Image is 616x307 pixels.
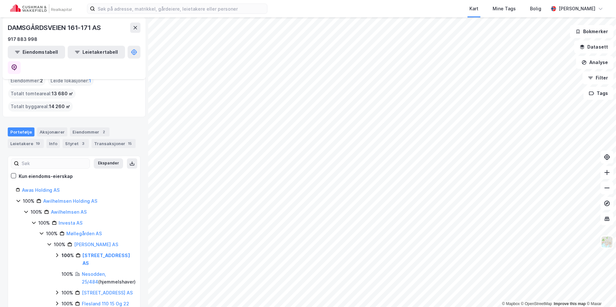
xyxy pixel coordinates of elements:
[554,302,586,306] a: Improve this map
[52,90,73,98] span: 13 680 ㎡
[502,302,520,306] a: Mapbox
[95,4,267,14] input: Søk på adresse, matrikkel, gårdeiere, leietakere eller personer
[8,139,44,148] div: Leietakere
[37,127,67,136] div: Aksjonærer
[19,172,73,180] div: Kun eiendoms-eierskap
[82,271,106,284] a: Nesodden, 25/484
[59,220,82,226] a: Investa AS
[62,289,73,297] div: 100%
[49,103,70,110] span: 14 260 ㎡
[51,209,87,215] a: Awilhelmsen AS
[68,46,125,59] button: Leietakertabell
[559,5,595,13] div: [PERSON_NAME]
[54,241,65,248] div: 100%
[8,88,76,99] div: Totalt tomteareal :
[8,23,102,33] div: DAMSGÅRDSVEIEN 161-171 AS
[66,231,102,236] a: Møllegården AS
[70,127,110,136] div: Eiendommer
[80,140,86,147] div: 3
[46,230,58,237] div: 100%
[570,25,613,38] button: Bokmerker
[82,253,130,266] a: [STREET_ADDRESS] AS
[8,35,37,43] div: 917 883 998
[582,71,613,84] button: Filter
[101,129,107,135] div: 2
[22,187,60,193] a: Awas Holding AS
[19,159,90,168] input: Søk
[31,208,42,216] div: 100%
[601,236,613,248] img: Z
[10,4,72,13] img: cushman-wakefield-realkapital-logo.202ea83816669bd177139c58696a8fa1.svg
[493,5,516,13] div: Mine Tags
[574,41,613,53] button: Datasett
[584,276,616,307] div: Kontrollprogram for chat
[82,290,133,295] a: [STREET_ADDRESS] AS
[521,302,552,306] a: OpenStreetMap
[94,158,123,169] button: Ekspander
[8,101,73,112] div: Totalt byggareal :
[584,276,616,307] iframe: Chat Widget
[127,140,133,147] div: 15
[43,198,97,204] a: Awilhelmsen Holding AS
[62,270,73,278] div: 100%
[530,5,541,13] div: Bolig
[23,197,34,205] div: 100%
[89,77,91,85] span: 1
[46,139,60,148] div: Info
[576,56,613,69] button: Analyse
[82,270,136,286] div: ( hjemmelshaver )
[62,252,74,259] div: 100%
[8,127,34,136] div: Portefølje
[48,76,94,86] div: Leide lokasjoner :
[40,77,43,85] span: 2
[38,219,50,227] div: 100%
[74,242,118,247] a: [PERSON_NAME] AS
[8,76,45,86] div: Eiendommer :
[583,87,613,100] button: Tags
[469,5,478,13] div: Kart
[91,139,136,148] div: Transaksjoner
[8,46,65,59] button: Eiendomstabell
[63,139,89,148] div: Styret
[34,140,41,147] div: 19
